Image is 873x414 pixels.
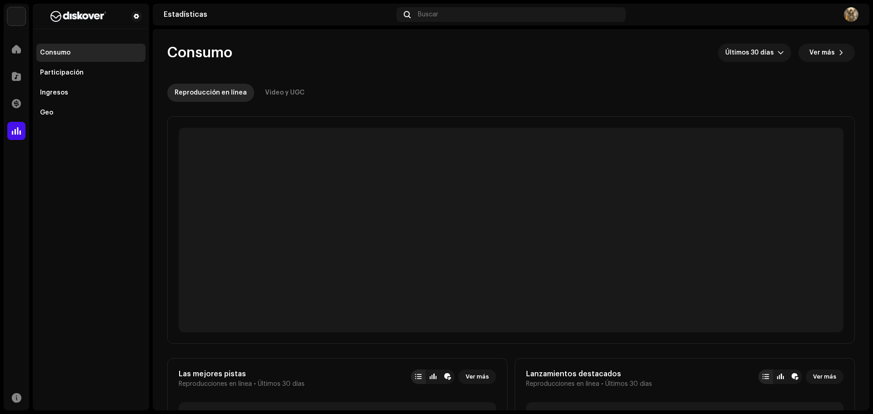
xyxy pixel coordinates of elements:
span: Ver más [809,44,835,62]
span: Reproducciones en línea [526,380,599,388]
span: Consumo [167,44,232,62]
div: Video y UGC [265,84,305,102]
div: Las mejores pistas [179,369,305,379]
img: b627a117-4a24-417a-95e9-2d0c90689367 [40,11,116,22]
div: Ingresos [40,89,68,96]
re-m-nav-item: Participación [36,64,145,82]
span: Buscar [418,11,438,18]
span: • [601,380,603,388]
span: Ver más [466,368,489,386]
div: dropdown trigger [778,44,784,62]
span: • [254,380,256,388]
span: Últimos 30 días [725,44,778,62]
div: Participación [40,69,84,76]
div: Reproducción en línea [175,84,247,102]
div: Geo [40,109,53,116]
re-m-nav-item: Ingresos [36,84,145,102]
button: Ver más [458,369,496,384]
re-m-nav-item: Consumo [36,44,145,62]
re-m-nav-item: Geo [36,104,145,122]
span: Reproducciones en línea [179,380,252,388]
button: Ver más [806,369,843,384]
img: 297a105e-aa6c-4183-9ff4-27133c00f2e2 [7,7,25,25]
span: Últimos 30 días [605,380,652,388]
span: Ver más [813,368,836,386]
div: Estadísticas [164,11,393,18]
div: Lanzamientos destacados [526,369,652,379]
img: 0b1410a1-c96d-4672-8a1c-dd4e0121b81f [844,7,858,22]
button: Ver más [798,44,855,62]
span: Últimos 30 días [258,380,305,388]
div: Consumo [40,49,70,56]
